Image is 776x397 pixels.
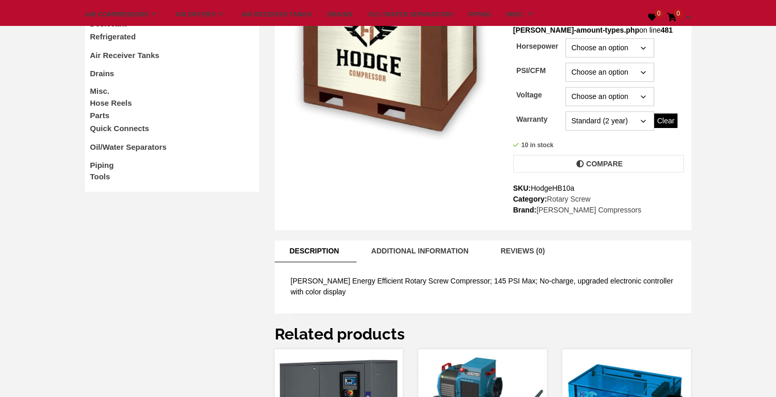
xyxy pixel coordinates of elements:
span: 0 [654,9,664,18]
a: Compare [513,155,684,173]
span: Brand: [513,205,684,216]
a: Tools [90,172,110,181]
span: Category: [513,194,684,205]
a: Parts [90,111,110,120]
p: 10 in stock [513,140,684,150]
a: 0 [648,13,656,22]
a: Misc. [90,87,110,95]
a: Description [279,240,350,262]
h2: Related products [275,324,692,344]
label: Warranty [516,109,547,130]
a: Air Receiver Tanks [242,9,312,20]
a: Misc. [506,9,535,20]
a: Rotary Screw [547,195,590,203]
a: Drains [90,69,115,78]
a: [PERSON_NAME] Compressors [537,206,641,214]
label: Voltage [516,84,542,106]
label: PSI/CFM [516,60,546,81]
a: Air Compressors [85,9,160,20]
a: Quick Connects [90,124,149,133]
a: Air Receiver Tanks [90,51,160,60]
a: Oil/Water Separators [90,143,167,151]
a: Additional information [361,240,479,262]
a: Piping [469,9,491,20]
span: SKU: [513,183,684,194]
a: Oil/Water Separators [368,9,453,20]
a: Clear options [654,114,678,128]
a: Drains [327,9,352,20]
p: [PERSON_NAME] Energy Efficient Rotary Screw Compressor; 145 PSI Max; No-charge, upgraded electron... [291,276,675,297]
a: Hose Reels [90,98,132,107]
a: Air Dryers [175,9,226,20]
span: HodgeHB10a [531,184,574,192]
label: Horsepower [516,36,558,57]
span: 0 [673,9,683,18]
a: Piping [90,161,114,169]
a: Reviews (0) [490,240,556,262]
a: Refrigerated [90,32,136,41]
